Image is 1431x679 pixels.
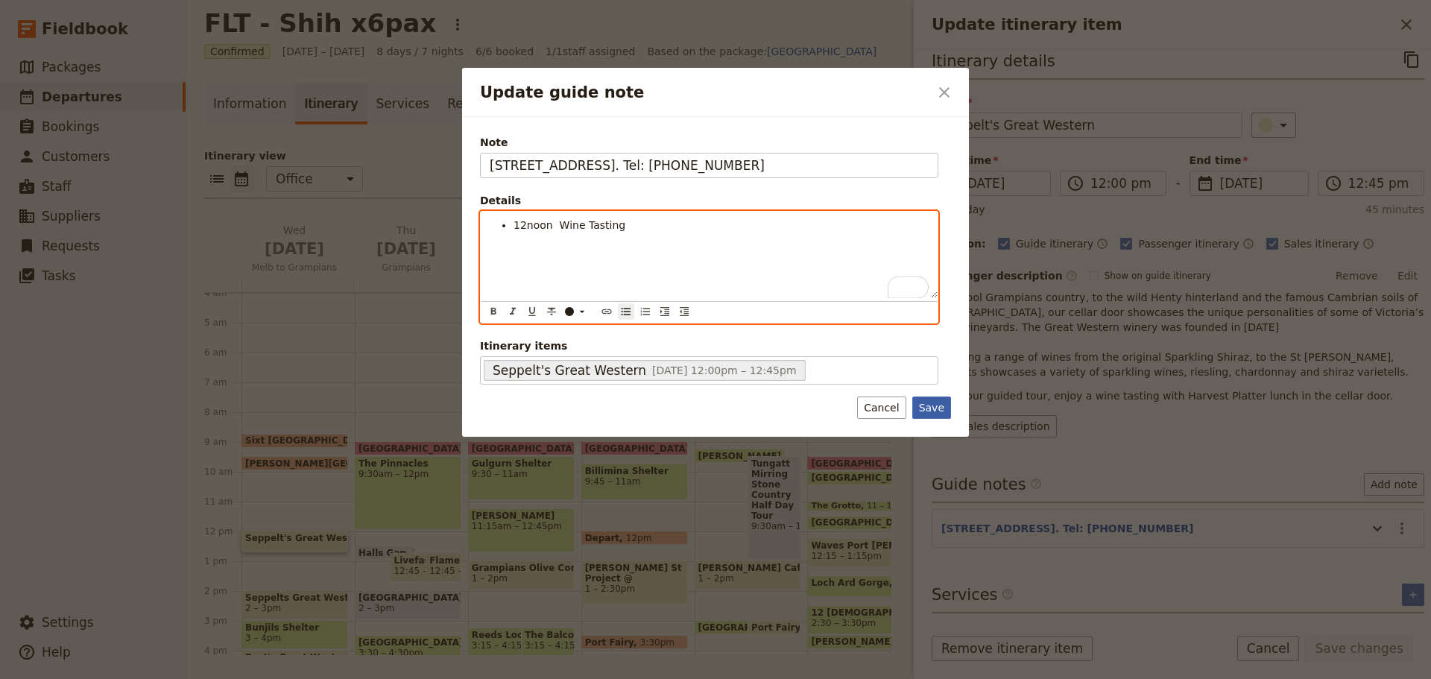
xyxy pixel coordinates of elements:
[481,212,938,298] div: To enrich screen reader interactions, please activate Accessibility in Grammarly extension settings
[480,193,938,208] div: Details
[543,303,560,320] button: Format strikethrough
[524,303,540,320] button: Format underline
[514,219,625,231] span: 12noon Wine Tasting
[505,303,521,320] button: Format italic
[637,303,654,320] button: Numbered list
[480,81,929,104] h2: Update guide note
[932,80,957,105] button: Close dialog
[657,303,673,320] button: Increase indent
[561,303,591,320] button: ​
[598,303,615,320] button: Insert link
[912,397,951,419] button: Save
[857,397,906,419] button: Cancel
[618,303,634,320] button: Bulleted list
[480,135,938,150] span: Note
[676,303,692,320] button: Decrease indent
[563,306,593,318] div: ​
[485,303,502,320] button: Format bold
[480,153,938,178] input: Note
[652,364,796,376] span: [DATE] 12:00pm – 12:45pm
[480,338,938,353] span: Itinerary items
[493,361,646,379] span: Seppelt's Great Western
